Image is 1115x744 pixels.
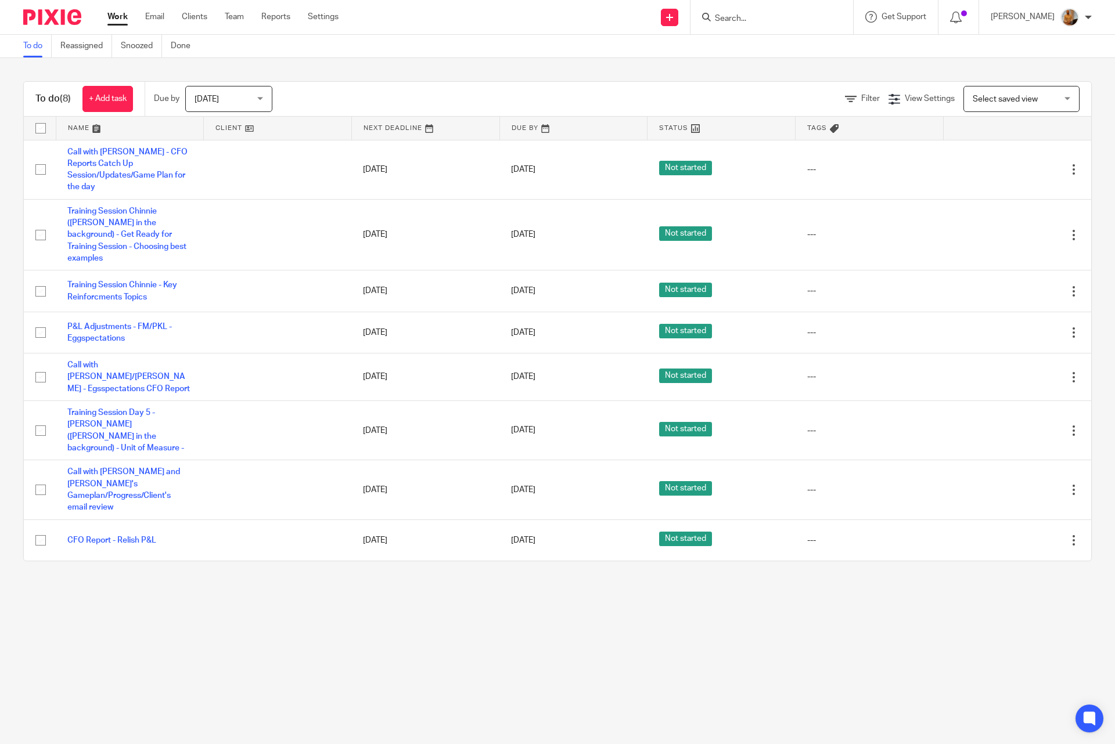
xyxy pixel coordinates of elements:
[511,328,535,337] span: [DATE]
[351,353,499,401] td: [DATE]
[511,230,535,239] span: [DATE]
[511,287,535,295] span: [DATE]
[261,11,290,23] a: Reports
[659,422,712,436] span: Not started
[60,94,71,103] span: (8)
[351,401,499,460] td: [DATE]
[67,281,177,301] a: Training Session Chinnie - Key Reinforcments Topics
[145,11,164,23] a: Email
[659,226,712,241] span: Not started
[351,140,499,199] td: [DATE]
[182,11,207,23] a: Clients
[659,161,712,175] span: Not started
[67,148,188,192] a: Call with [PERSON_NAME] - CFO Reports Catch Up Session/Updates/Game Plan for the day
[807,164,932,175] div: ---
[861,95,880,103] span: Filter
[154,93,179,104] p: Due by
[659,283,712,297] span: Not started
[659,532,712,546] span: Not started
[351,199,499,270] td: [DATE]
[23,35,52,57] a: To do
[511,486,535,494] span: [DATE]
[973,95,1038,103] span: Select saved view
[35,93,71,105] h1: To do
[82,86,133,112] a: + Add task
[807,125,827,131] span: Tags
[807,425,932,436] div: ---
[807,229,932,240] div: ---
[659,324,712,338] span: Not started
[714,14,818,24] input: Search
[511,427,535,435] span: [DATE]
[351,270,499,312] td: [DATE]
[807,534,932,546] div: ---
[67,207,186,262] a: Training Session Chinnie ([PERSON_NAME] in the background) - Get Ready for Training Session - Cho...
[511,373,535,381] span: [DATE]
[882,13,926,21] span: Get Support
[807,371,932,382] div: ---
[511,165,535,174] span: [DATE]
[351,312,499,353] td: [DATE]
[23,9,81,25] img: Pixie
[67,323,172,342] a: P&L Adjustments - FM/PKL - Eggspectations
[67,409,184,452] a: Training Session Day 5 - [PERSON_NAME] ([PERSON_NAME] in the background) - Unit of Measure -
[67,468,180,511] a: Call with [PERSON_NAME] and [PERSON_NAME]'s Gameplan/Progress/Client's email review
[905,95,955,103] span: View Settings
[1060,8,1079,27] img: 1234.JPG
[807,285,932,297] div: ---
[807,327,932,338] div: ---
[107,11,128,23] a: Work
[807,484,932,496] div: ---
[351,460,499,519] td: [DATE]
[67,361,190,393] a: Call with [PERSON_NAME]/[PERSON_NAME] - Egsspectations CFO Report
[195,95,219,103] span: [DATE]
[511,536,535,544] span: [DATE]
[171,35,199,57] a: Done
[67,536,156,544] a: CFO Report - Relish P&L
[991,11,1055,23] p: [PERSON_NAME]
[659,481,712,496] span: Not started
[351,519,499,561] td: [DATE]
[121,35,162,57] a: Snoozed
[60,35,112,57] a: Reassigned
[225,11,244,23] a: Team
[308,11,339,23] a: Settings
[659,369,712,383] span: Not started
